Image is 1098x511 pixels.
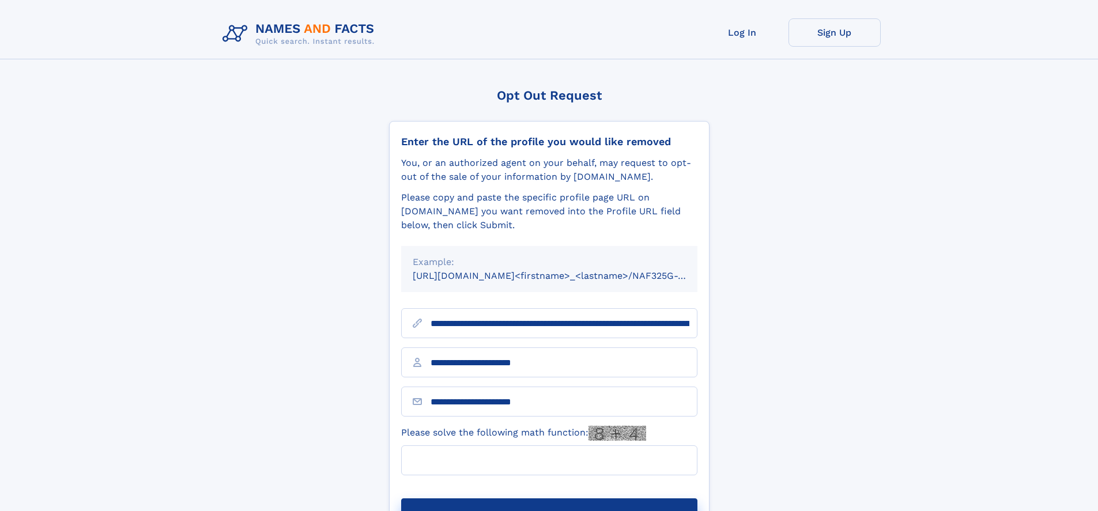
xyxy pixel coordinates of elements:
div: You, or an authorized agent on your behalf, may request to opt-out of the sale of your informatio... [401,156,697,184]
label: Please solve the following math function: [401,426,646,441]
div: Please copy and paste the specific profile page URL on [DOMAIN_NAME] you want removed into the Pr... [401,191,697,232]
img: Logo Names and Facts [218,18,384,50]
div: Enter the URL of the profile you would like removed [401,135,697,148]
small: [URL][DOMAIN_NAME]<firstname>_<lastname>/NAF325G-xxxxxxxx [413,270,719,281]
a: Log In [696,18,788,47]
div: Example: [413,255,686,269]
div: Opt Out Request [389,88,710,103]
a: Sign Up [788,18,881,47]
